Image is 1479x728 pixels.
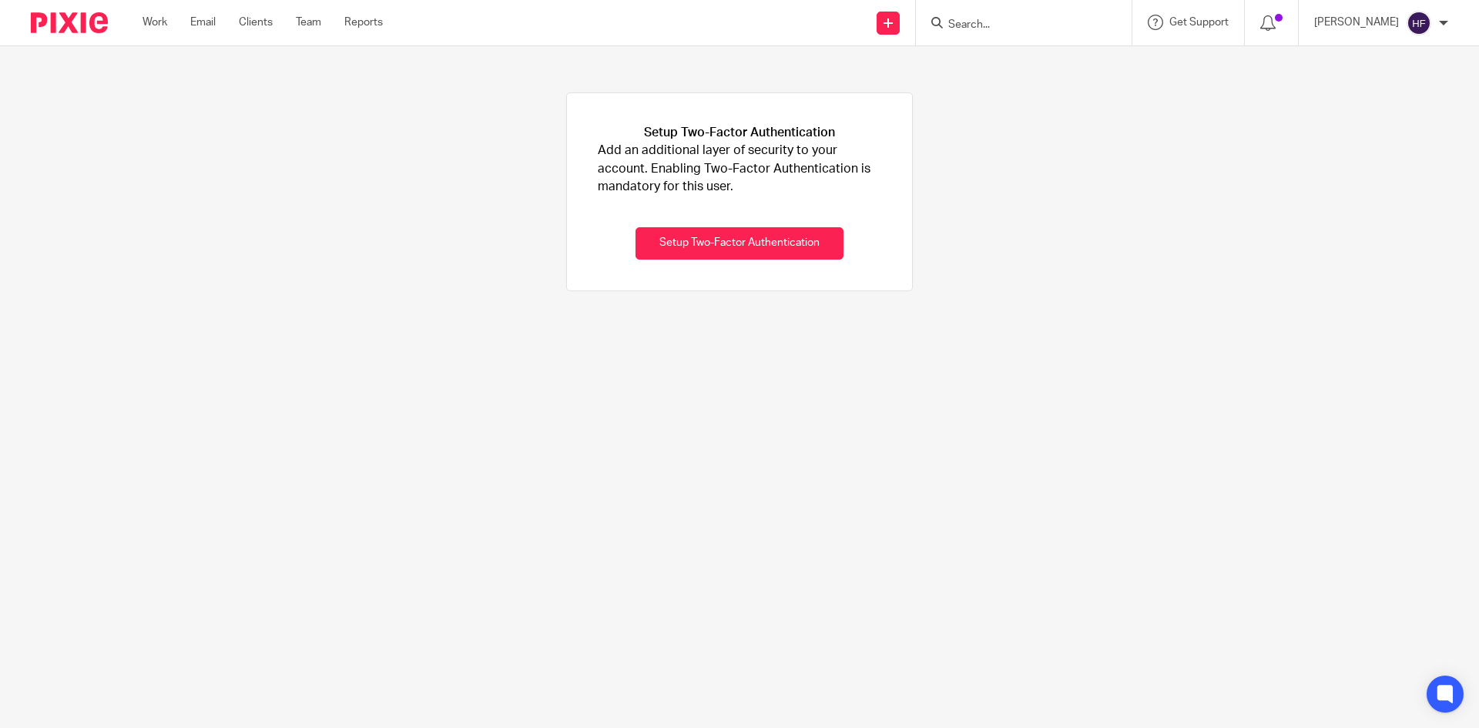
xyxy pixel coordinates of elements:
[344,15,383,30] a: Reports
[1407,11,1431,35] img: svg%3E
[143,15,167,30] a: Work
[947,18,1085,32] input: Search
[1169,17,1229,28] span: Get Support
[636,227,843,260] button: Setup Two-Factor Authentication
[1314,15,1399,30] p: [PERSON_NAME]
[644,124,835,142] h1: Setup Two-Factor Authentication
[31,12,108,33] img: Pixie
[296,15,321,30] a: Team
[190,15,216,30] a: Email
[598,142,881,196] p: Add an additional layer of security to your account. Enabling Two-Factor Authentication is mandat...
[239,15,273,30] a: Clients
